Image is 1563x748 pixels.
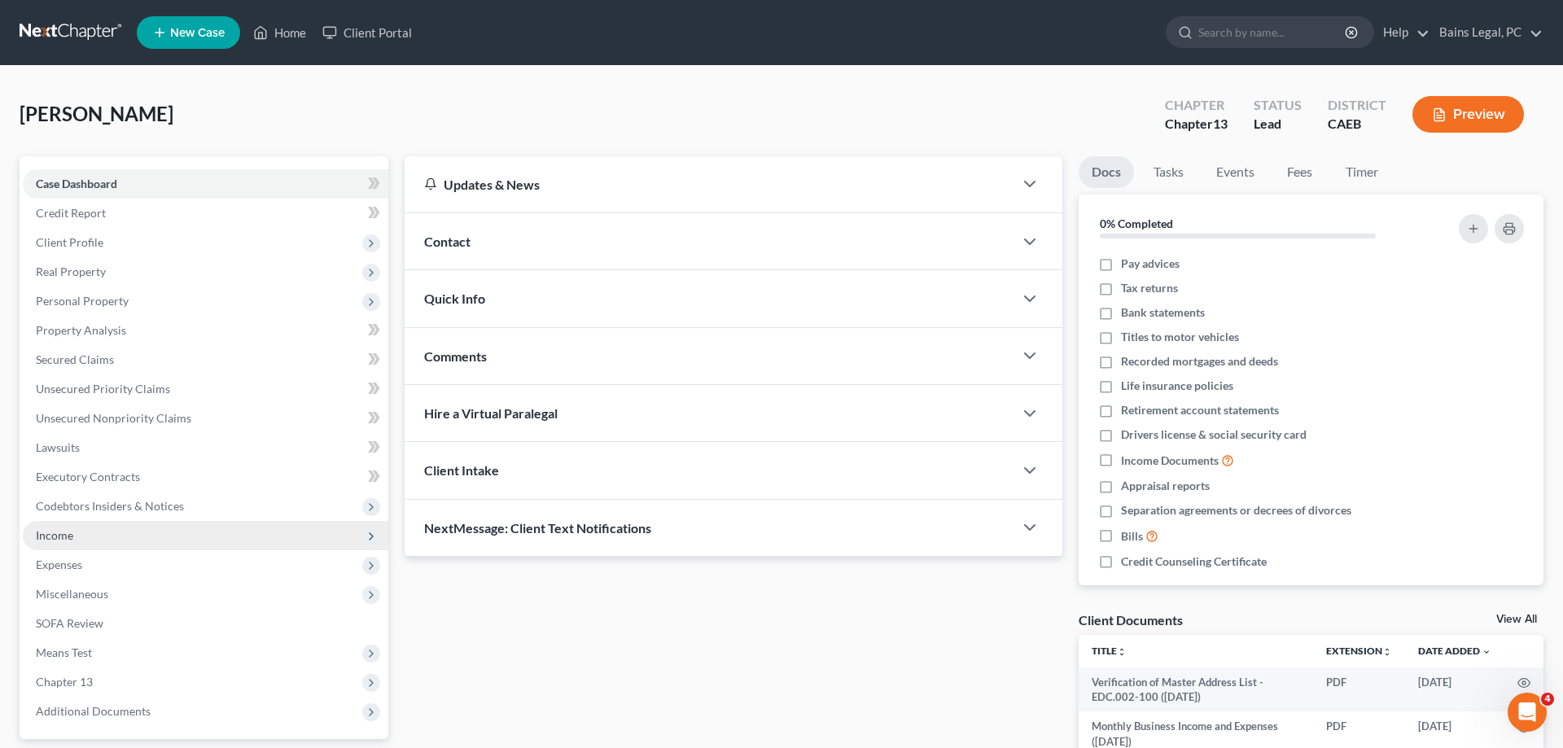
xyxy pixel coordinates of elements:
[1482,647,1491,657] i: expand_more
[36,440,80,454] span: Lawsuits
[424,462,499,478] span: Client Intake
[424,348,487,364] span: Comments
[36,323,126,337] span: Property Analysis
[23,374,388,404] a: Unsecured Priority Claims
[36,470,140,483] span: Executory Contracts
[1496,614,1537,625] a: View All
[1121,353,1278,370] span: Recorded mortgages and deeds
[1203,156,1267,188] a: Events
[1431,18,1543,47] a: Bains Legal, PC
[36,294,129,308] span: Personal Property
[1121,256,1180,272] span: Pay advices
[1141,156,1197,188] a: Tasks
[424,176,994,193] div: Updates & News
[1121,453,1219,469] span: Income Documents
[1117,647,1127,657] i: unfold_more
[36,645,92,659] span: Means Test
[23,199,388,228] a: Credit Report
[1079,611,1183,628] div: Client Documents
[1121,402,1279,418] span: Retirement account statements
[23,462,388,492] a: Executory Contracts
[1328,96,1386,115] div: District
[23,316,388,345] a: Property Analysis
[1274,156,1326,188] a: Fees
[1313,667,1405,712] td: PDF
[36,704,151,718] span: Additional Documents
[36,235,103,249] span: Client Profile
[1121,528,1143,545] span: Bills
[23,345,388,374] a: Secured Claims
[1541,693,1554,706] span: 4
[1121,502,1351,518] span: Separation agreements or decrees of divorces
[1254,115,1302,133] div: Lead
[1092,645,1127,657] a: Titleunfold_more
[1198,17,1347,47] input: Search by name...
[36,528,73,542] span: Income
[36,411,191,425] span: Unsecured Nonpriority Claims
[23,433,388,462] a: Lawsuits
[1508,693,1547,732] iframe: Intercom live chat
[1079,156,1134,188] a: Docs
[36,499,184,513] span: Codebtors Insiders & Notices
[170,27,225,39] span: New Case
[1121,378,1233,394] span: Life insurance policies
[1100,217,1173,230] strong: 0% Completed
[1165,115,1228,133] div: Chapter
[314,18,420,47] a: Client Portal
[36,206,106,220] span: Credit Report
[20,102,173,125] span: [PERSON_NAME]
[1412,96,1524,133] button: Preview
[36,352,114,366] span: Secured Claims
[1254,96,1302,115] div: Status
[1121,304,1205,321] span: Bank statements
[1121,329,1239,345] span: Titles to motor vehicles
[1165,96,1228,115] div: Chapter
[1418,645,1491,657] a: Date Added expand_more
[36,675,93,689] span: Chapter 13
[1121,280,1178,296] span: Tax returns
[1328,115,1386,133] div: CAEB
[1121,426,1307,443] span: Drivers license & social security card
[23,169,388,199] a: Case Dashboard
[245,18,314,47] a: Home
[1382,647,1392,657] i: unfold_more
[424,234,471,249] span: Contact
[1121,478,1210,494] span: Appraisal reports
[424,520,651,536] span: NextMessage: Client Text Notifications
[23,404,388,433] a: Unsecured Nonpriority Claims
[424,405,558,421] span: Hire a Virtual Paralegal
[1405,667,1504,712] td: [DATE]
[36,265,106,278] span: Real Property
[36,177,117,190] span: Case Dashboard
[1079,667,1313,712] td: Verification of Master Address List - EDC.002-100 ([DATE])
[36,382,170,396] span: Unsecured Priority Claims
[23,609,388,638] a: SOFA Review
[1375,18,1429,47] a: Help
[1326,645,1392,657] a: Extensionunfold_more
[36,558,82,571] span: Expenses
[424,291,485,306] span: Quick Info
[1333,156,1391,188] a: Timer
[36,616,103,630] span: SOFA Review
[1213,116,1228,131] span: 13
[36,587,108,601] span: Miscellaneous
[1121,553,1267,570] span: Credit Counseling Certificate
